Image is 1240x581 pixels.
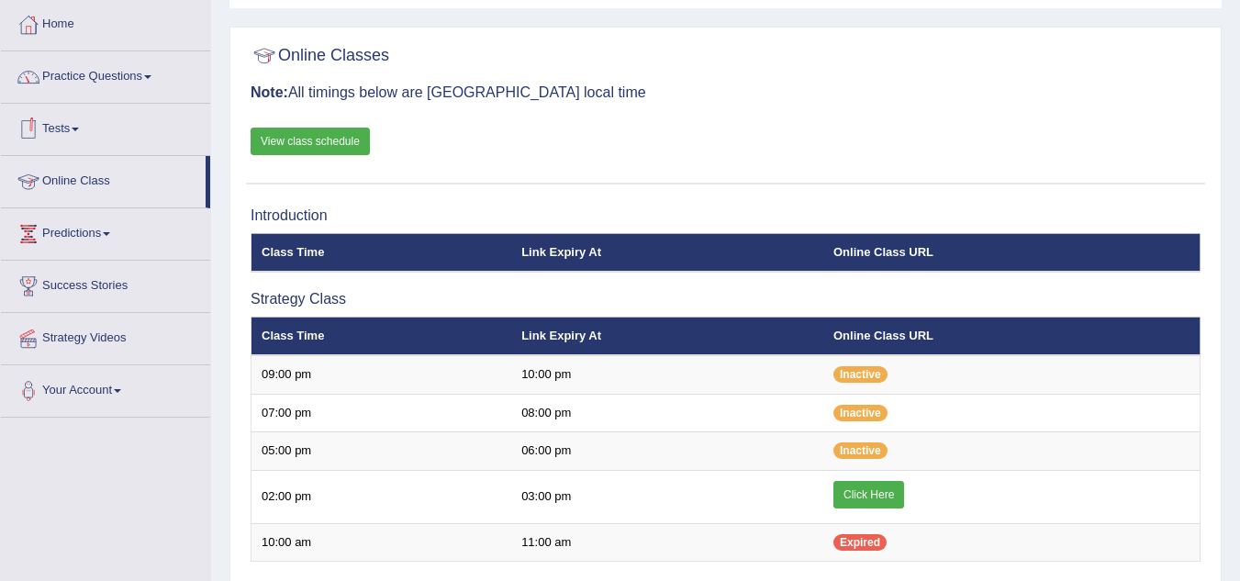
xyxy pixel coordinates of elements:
[1,156,206,202] a: Online Class
[511,523,823,562] td: 11:00 am
[511,317,823,355] th: Link Expiry At
[833,366,888,383] span: Inactive
[511,394,823,432] td: 08:00 pm
[251,523,512,562] td: 10:00 am
[511,432,823,471] td: 06:00 pm
[833,442,888,459] span: Inactive
[823,317,1201,355] th: Online Class URL
[1,51,210,97] a: Practice Questions
[823,233,1201,272] th: Online Class URL
[251,470,512,523] td: 02:00 pm
[251,355,512,394] td: 09:00 pm
[251,42,389,70] h2: Online Classes
[251,291,1201,307] h3: Strategy Class
[833,534,887,551] span: Expired
[1,261,210,307] a: Success Stories
[251,317,512,355] th: Class Time
[1,365,210,411] a: Your Account
[251,207,1201,224] h3: Introduction
[251,233,512,272] th: Class Time
[511,233,823,272] th: Link Expiry At
[511,470,823,523] td: 03:00 pm
[511,355,823,394] td: 10:00 pm
[251,84,1201,101] h3: All timings below are [GEOGRAPHIC_DATA] local time
[251,432,512,471] td: 05:00 pm
[833,481,904,508] a: Click Here
[1,208,210,254] a: Predictions
[251,128,370,155] a: View class schedule
[251,394,512,432] td: 07:00 pm
[833,405,888,421] span: Inactive
[1,313,210,359] a: Strategy Videos
[1,104,210,150] a: Tests
[251,84,288,100] b: Note:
